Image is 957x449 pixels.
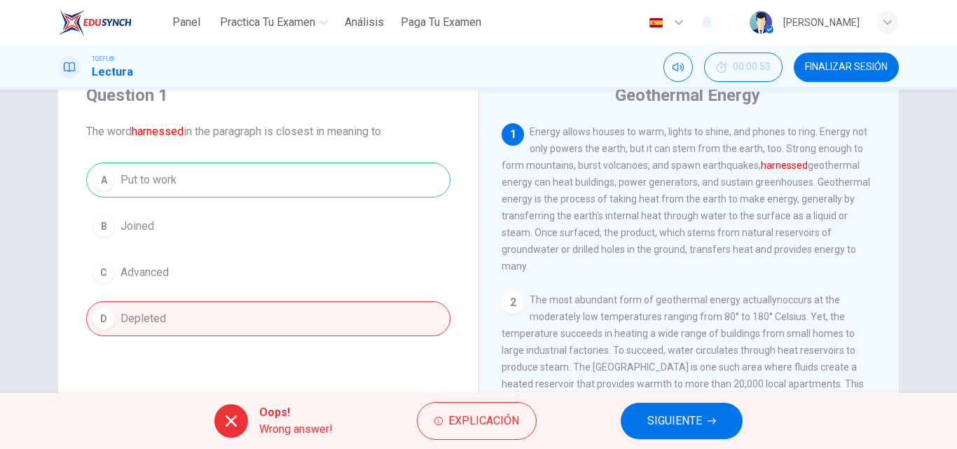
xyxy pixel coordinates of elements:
div: [PERSON_NAME] [783,14,860,31]
span: FINALIZAR SESIÓN [805,62,888,73]
span: Análisis [345,14,384,31]
span: Energy allows houses to warm, lights to shine, and phones to ring. Energy not only powers the ear... [502,126,870,272]
font: harnessed [761,160,808,171]
span: The word in the paragraph is closest in meaning to: [86,123,450,140]
span: Paga Tu Examen [401,14,481,31]
h4: Geothermal Energy [615,84,760,106]
button: Análisis [339,10,390,35]
span: Wrong answer! [259,421,333,438]
h4: Question 1 [86,84,450,106]
div: Silenciar [663,53,693,82]
span: 00:00:53 [733,62,771,73]
span: Panel [172,14,200,31]
button: FINALIZAR SESIÓN [794,53,899,82]
img: es [647,18,665,28]
img: Profile picture [750,11,772,34]
span: Oops! [259,404,333,421]
h1: Lectura [92,64,133,81]
button: Explicación [417,402,537,440]
button: 00:00:53 [704,53,783,82]
span: Explicación [448,411,519,431]
div: Ocultar [704,53,783,82]
span: Practica tu examen [220,14,315,31]
a: EduSynch logo [58,8,164,36]
img: EduSynch logo [58,8,132,36]
div: 1 [502,123,524,146]
font: harnessed [132,125,184,138]
div: 2 [502,291,524,314]
button: Practica tu examen [214,10,333,35]
span: SIGUIENTE [647,411,702,431]
button: Paga Tu Examen [395,10,487,35]
span: TOEFL® [92,54,114,64]
button: Panel [164,10,209,35]
button: SIGUIENTE [621,403,743,439]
